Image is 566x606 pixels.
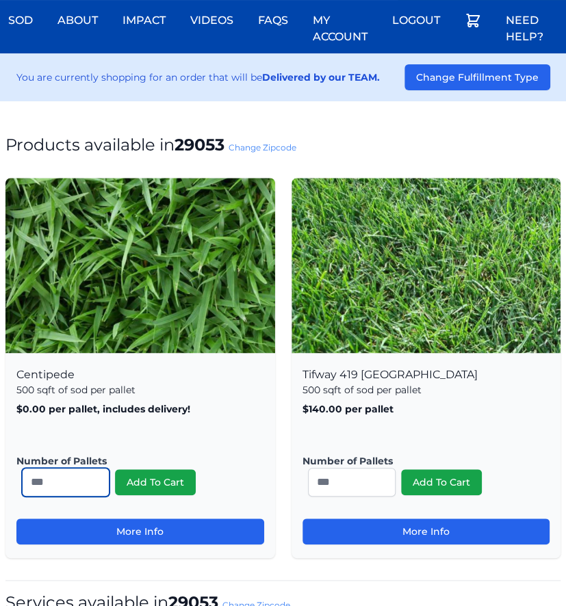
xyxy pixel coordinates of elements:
button: Change Fulfillment Type [404,64,550,90]
img: Tifway 419 Bermuda Product Image [292,178,561,380]
p: 500 sqft of sod per pallet [16,383,264,397]
h1: Products available in [5,134,561,156]
a: Change Zipcode [229,142,296,153]
a: My Account [305,4,376,53]
button: Add To Cart [115,469,196,495]
a: More Info [303,518,550,544]
div: Centipede [5,353,275,558]
p: $140.00 per pallet [303,402,550,416]
a: Videos [182,4,242,37]
label: Number of Pallets [16,454,253,468]
strong: 29053 [175,135,224,155]
a: More Info [16,518,264,544]
div: Tifway 419 [GEOGRAPHIC_DATA] [292,353,561,558]
p: $0.00 per pallet [16,402,264,416]
a: FAQs [250,4,296,37]
button: Add To Cart [401,469,482,495]
a: Need Help? [498,4,566,53]
p: 500 sqft of sod per pallet [303,383,550,397]
strong: Delivered by our TEAM. [262,71,380,83]
img: Centipede Product Image [5,178,275,380]
a: About [49,4,106,37]
label: Number of Pallets [303,454,539,468]
a: Impact [114,4,174,37]
span: , includes delivery! [97,403,190,415]
a: Logout [384,4,448,37]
